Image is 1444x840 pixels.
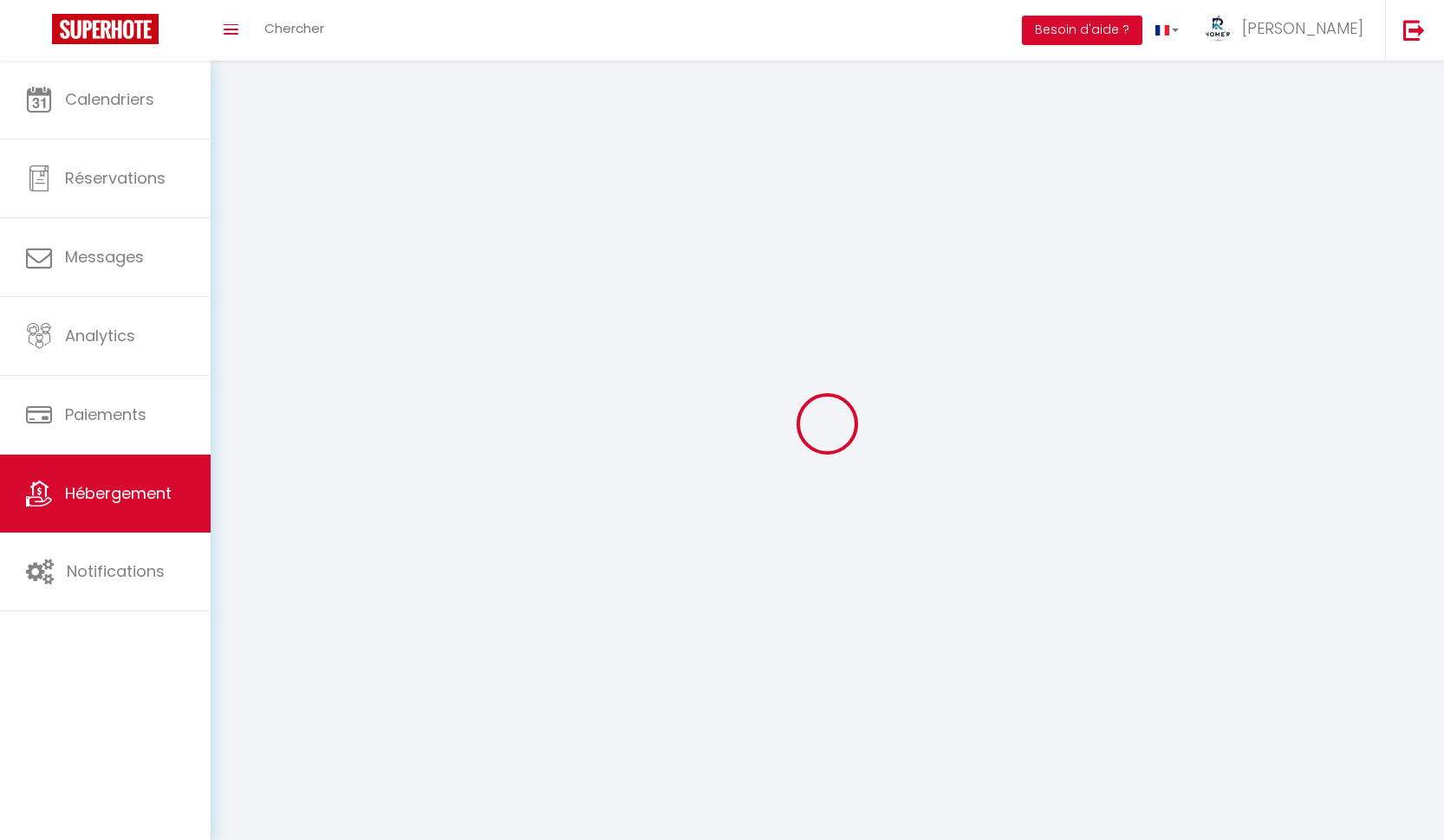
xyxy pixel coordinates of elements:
img: ... [1205,16,1231,42]
span: Messages [65,246,144,268]
span: Réservations [65,167,166,189]
span: Chercher [264,19,324,37]
span: Paiements [65,404,146,425]
span: Calendriers [65,88,154,110]
span: [PERSON_NAME] [1242,17,1363,39]
span: Analytics [65,325,135,346]
img: logout [1403,19,1425,41]
span: Notifications [67,560,165,582]
button: Open LiveChat chat widget [14,7,66,59]
span: Hébergement [65,482,172,504]
button: Besoin d'aide ? [1022,16,1142,45]
img: Super Booking [52,14,159,44]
